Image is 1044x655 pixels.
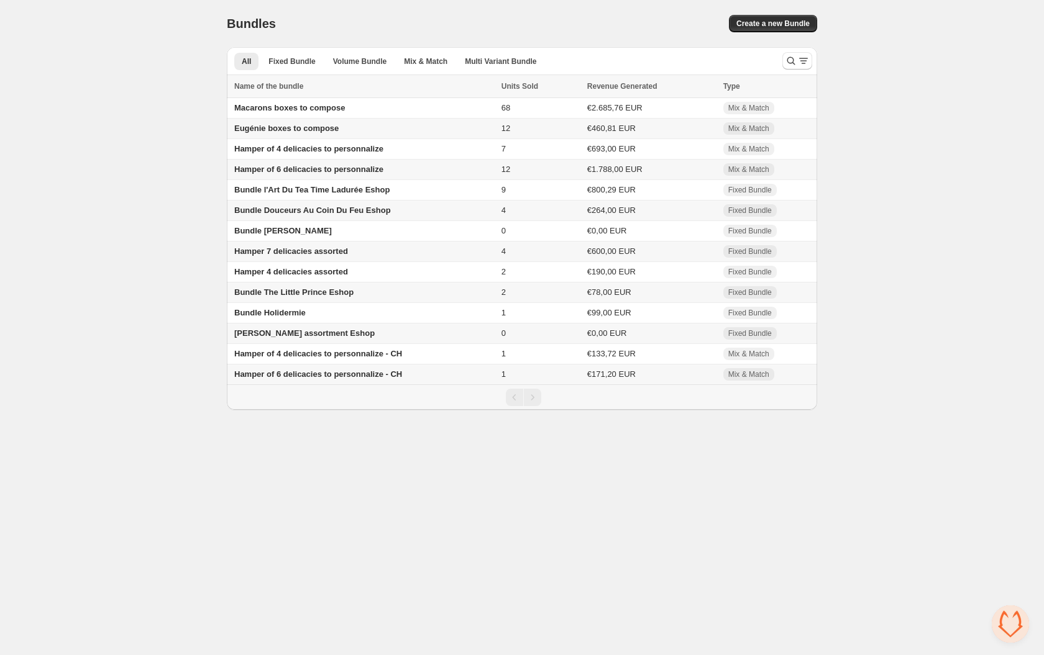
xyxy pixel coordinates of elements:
[501,165,510,174] span: 12
[587,165,643,174] span: €1.788,00 EUR
[723,80,810,93] div: Type
[501,328,506,338] span: 0
[234,124,339,133] span: Eugénie boxes to compose
[501,226,506,235] span: 0
[587,80,670,93] button: Revenue Generated
[728,124,769,133] span: Mix & Match
[234,369,402,379] span: Hamper of 6 delicacies to personnalize - CH
[587,369,636,379] span: €171,20 EUR
[587,308,631,317] span: €99,00 EUR
[501,287,506,297] span: 2
[992,605,1029,643] div: Open chat
[728,185,772,195] span: Fixed Bundle
[234,206,391,215] span: Bundle Douceurs Au Coin Du Feu Eshop
[234,80,494,93] div: Name of the bundle
[234,165,383,174] span: Hamper of 6 delicacies to personnalize
[234,328,375,338] span: [PERSON_NAME] assortment Eshop
[234,185,390,194] span: Bundle l'Art Du Tea Time Ladurée Eshop
[587,328,627,338] span: €0,00 EUR
[728,328,772,338] span: Fixed Bundle
[501,80,551,93] button: Units Sold
[501,80,538,93] span: Units Sold
[234,308,306,317] span: Bundle Holidermie
[736,19,810,29] span: Create a new Bundle
[587,226,627,235] span: €0,00 EUR
[234,349,402,358] span: Hamper of 4 delicacies to personnalize - CH
[465,56,536,66] span: Multi Variant Bundle
[728,349,769,359] span: Mix & Match
[729,15,817,32] button: Create a new Bundle
[501,369,506,379] span: 1
[501,144,506,153] span: 7
[782,52,812,70] button: Search and filter results
[333,56,387,66] span: Volume Bundle
[587,185,636,194] span: €800,29 EUR
[587,287,631,297] span: €78,00 EUR
[587,80,657,93] span: Revenue Generated
[234,267,348,276] span: Hamper 4 delicacies assorted
[501,349,506,358] span: 1
[728,144,769,154] span: Mix & Match
[234,144,383,153] span: Hamper of 4 delicacies to personnalize
[404,56,447,66] span: Mix & Match
[728,369,769,379] span: Mix & Match
[501,267,506,276] span: 2
[501,103,510,112] span: 68
[728,165,769,174] span: Mix & Match
[587,124,636,133] span: €460,81 EUR
[227,16,276,31] h1: Bundles
[587,349,636,358] span: €133,72 EUR
[728,246,772,256] span: Fixed Bundle
[501,206,506,215] span: 4
[728,206,772,215] span: Fixed Bundle
[587,246,636,256] span: €600,00 EUR
[587,206,636,215] span: €264,00 EUR
[587,267,636,276] span: €190,00 EUR
[728,226,772,236] span: Fixed Bundle
[234,103,345,112] span: Macarons boxes to compose
[234,246,348,256] span: Hamper 7 delicacies assorted
[587,144,636,153] span: €693,00 EUR
[242,56,251,66] span: All
[501,308,506,317] span: 1
[501,185,506,194] span: 9
[234,226,332,235] span: Bundle [PERSON_NAME]
[587,103,643,112] span: €2.685,76 EUR
[728,267,772,277] span: Fixed Bundle
[728,308,772,318] span: Fixed Bundle
[227,384,817,410] nav: Pagination
[728,287,772,297] span: Fixed Bundle
[501,246,506,256] span: 4
[501,124,510,133] span: 12
[234,287,354,297] span: Bundle The Little Prince Eshop
[728,103,769,113] span: Mix & Match
[268,56,315,66] span: Fixed Bundle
